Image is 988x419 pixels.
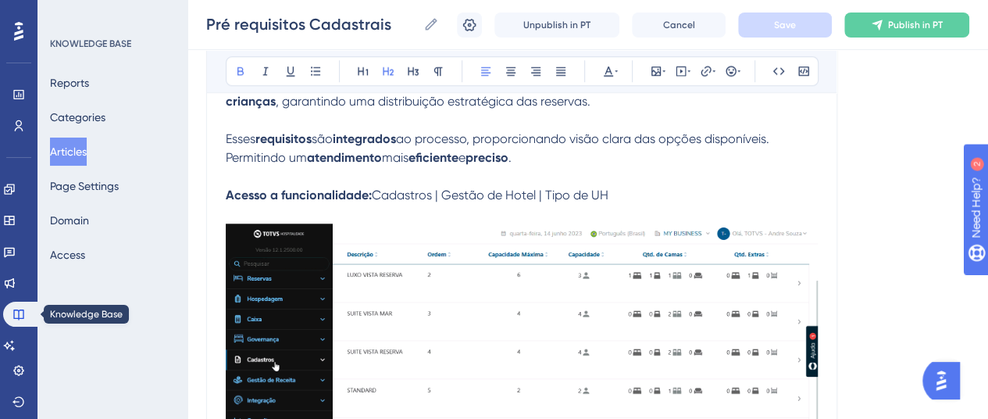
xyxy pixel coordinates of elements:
span: . [508,150,512,165]
strong: atendimento [307,150,382,165]
span: Save [774,19,796,31]
button: Page Settings [50,172,119,200]
div: 2 [109,8,113,20]
input: Article Name [206,13,417,35]
span: Unpublish in PT [523,19,590,31]
iframe: UserGuiding AI Assistant Launcher [922,357,969,404]
button: Categories [50,103,105,131]
span: são [312,131,333,146]
strong: Acesso a funcionalidade: [226,188,372,202]
strong: requisitos [255,131,312,146]
div: KNOWLEDGE BASE [50,38,131,50]
span: , garantindo uma distribuição estratégica das reservas. [276,94,590,109]
span: mais [382,150,408,165]
span: ao processo, proporcionando visão clara das opções disponíveis. Permitindo um [226,131,772,165]
strong: preciso [465,150,508,165]
button: Cancel [632,13,726,38]
span: Esses [226,131,255,146]
span: Cadastros | Gestão de Hotel | Tipo de UH [372,188,608,202]
span: Publish in PT [888,19,943,31]
button: Domain [50,206,89,235]
button: Save [738,13,832,38]
strong: integrados [333,131,396,146]
span: Cancel [663,19,695,31]
button: Unpublish in PT [494,13,619,38]
button: Articles [50,138,87,166]
strong: eficiente [408,150,458,165]
button: Publish in PT [844,13,969,38]
span: Need Help? [37,4,98,23]
span: e [458,150,465,165]
button: Access [50,241,85,269]
button: Reports [50,69,89,97]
